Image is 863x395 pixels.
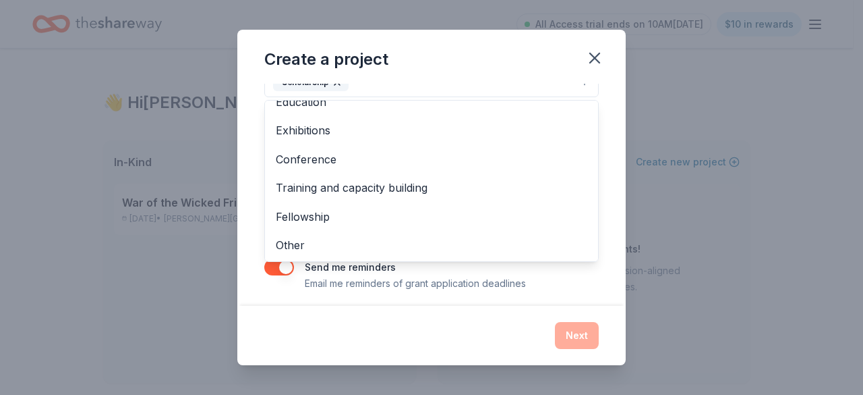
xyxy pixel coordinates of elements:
[276,93,587,111] span: Education
[276,122,587,139] span: Exhibitions
[276,208,587,226] span: Fellowship
[264,100,599,262] div: Scholarship
[276,236,587,254] span: Other
[276,179,587,196] span: Training and capacity building
[276,151,587,168] span: Conference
